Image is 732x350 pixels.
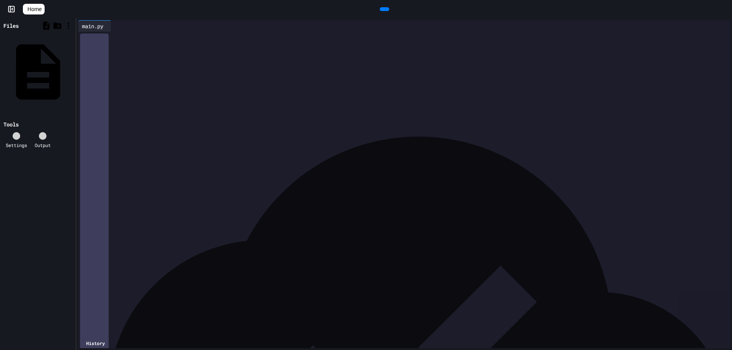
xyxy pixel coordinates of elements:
div: main.py [78,20,111,32]
span: Home [27,5,42,13]
div: Files [3,22,19,30]
a: Home [23,4,45,14]
div: Tools [3,120,19,128]
div: Settings [6,142,27,149]
div: main.py [78,22,107,30]
div: Output [35,142,51,149]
